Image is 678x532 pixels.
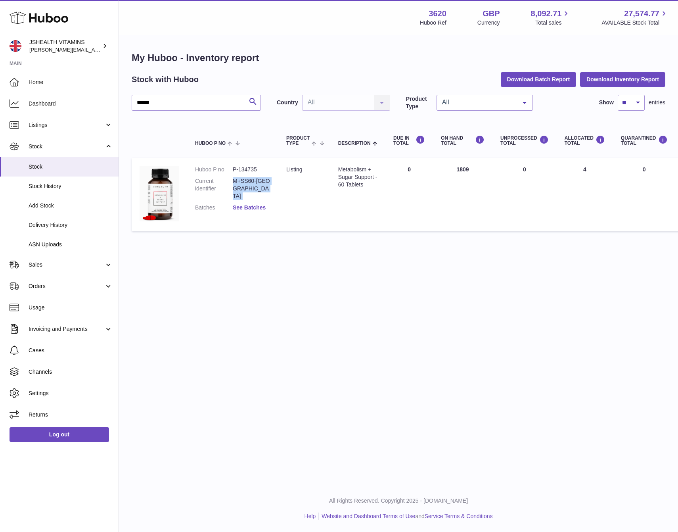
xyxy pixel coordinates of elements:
span: Home [29,79,113,86]
button: Download Inventory Report [580,72,665,86]
strong: 3620 [429,8,446,19]
span: AVAILABLE Stock Total [601,19,668,27]
dd: M+SS60-[GEOGRAPHIC_DATA] [233,177,270,200]
a: Website and Dashboard Terms of Use [322,513,415,519]
span: Cases [29,347,113,354]
div: DUE IN TOTAL [393,135,425,146]
span: Orders [29,282,104,290]
span: Stock [29,163,113,171]
span: Usage [29,304,113,311]
span: listing [286,166,302,173]
span: Product Type [286,136,310,146]
span: Add Stock [29,202,113,209]
span: Settings [29,390,113,397]
p: All Rights Reserved. Copyright 2025 - [DOMAIN_NAME] [125,497,672,505]
div: Huboo Ref [420,19,446,27]
h1: My Huboo - Inventory report [132,52,665,64]
span: Delivery History [29,221,113,229]
div: ALLOCATED Total [565,135,605,146]
label: Show [599,99,614,106]
a: Help [305,513,316,519]
span: Listings [29,121,104,129]
label: Product Type [406,95,433,110]
a: See Batches [233,204,266,211]
dt: Huboo P no [195,166,233,173]
div: ON HAND Total [441,135,485,146]
a: Service Terms & Conditions [425,513,493,519]
span: Dashboard [29,100,113,108]
img: francesca@jshealthvitamins.com [10,40,21,52]
span: Huboo P no [195,141,226,146]
span: 27,574.77 [624,8,659,19]
div: Metabolism + Sugar Support - 60 Tablets [338,166,377,188]
span: Invoicing and Payments [29,325,104,333]
a: Log out [10,427,109,442]
span: ASN Uploads [29,241,113,248]
td: 1809 [433,158,492,231]
div: UNPROCESSED Total [500,135,549,146]
span: Stock [29,143,104,150]
div: Currency [477,19,500,27]
dt: Current identifier [195,177,233,200]
span: All [440,98,517,106]
span: 0 [643,166,646,173]
span: Total sales [535,19,571,27]
td: 0 [385,158,433,231]
button: Download Batch Report [501,72,576,86]
dt: Batches [195,204,233,211]
span: 8,092.71 [531,8,562,19]
div: QUARANTINED Total [621,135,668,146]
h2: Stock with Huboo [132,74,199,85]
a: 27,574.77 AVAILABLE Stock Total [601,8,668,27]
img: product image [140,166,179,221]
span: Returns [29,411,113,419]
td: 4 [557,158,613,231]
span: Description [338,141,371,146]
li: and [319,513,492,520]
span: Sales [29,261,104,269]
dd: P-134735 [233,166,270,173]
span: Stock History [29,182,113,190]
label: Country [277,99,298,106]
span: Channels [29,368,113,376]
span: entries [649,99,665,106]
strong: GBP [483,8,500,19]
div: JSHEALTH VITAMINS [29,38,101,54]
td: 0 [492,158,557,231]
a: 8,092.71 Total sales [531,8,571,27]
span: [PERSON_NAME][EMAIL_ADDRESS][DOMAIN_NAME] [29,46,159,53]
